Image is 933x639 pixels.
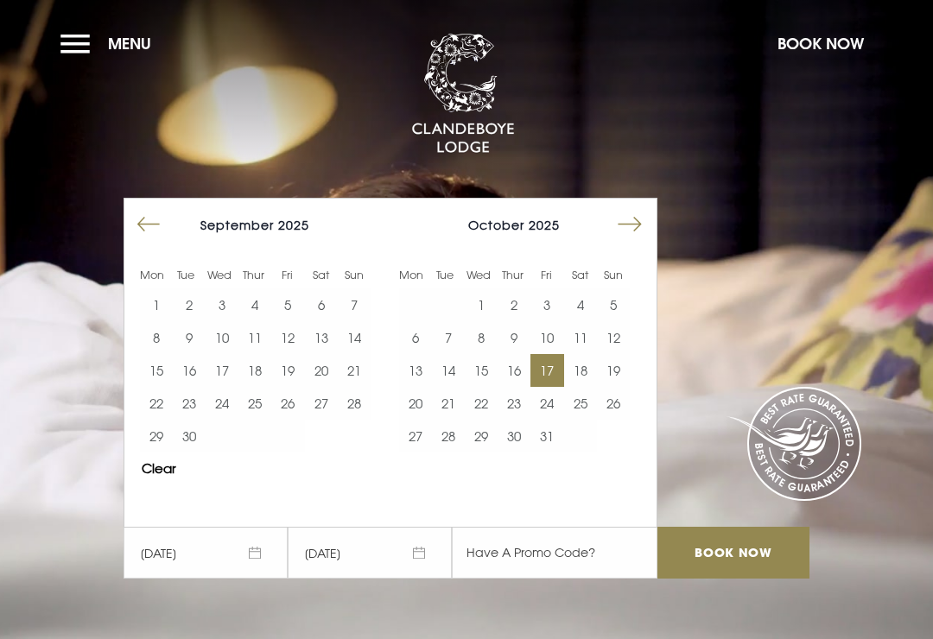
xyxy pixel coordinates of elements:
td: Choose Sunday, October 26, 2025 as your end date. [597,387,630,420]
td: Choose Saturday, October 11, 2025 as your end date. [564,321,597,354]
button: 1 [465,288,498,321]
td: Choose Monday, October 20, 2025 as your end date. [399,387,432,420]
td: Choose Monday, September 1, 2025 as your end date. [140,288,173,321]
button: 2 [498,288,530,321]
td: Choose Friday, September 5, 2025 as your end date. [271,288,304,321]
td: Choose Sunday, September 7, 2025 as your end date. [338,288,371,321]
td: Choose Saturday, September 6, 2025 as your end date. [305,288,338,321]
button: 3 [206,288,238,321]
td: Choose Tuesday, October 7, 2025 as your end date. [432,321,465,354]
button: 18 [238,354,271,387]
td: Choose Thursday, October 23, 2025 as your end date. [498,387,530,420]
td: Choose Sunday, September 28, 2025 as your end date. [338,387,371,420]
td: Choose Thursday, September 25, 2025 as your end date. [238,387,271,420]
button: 10 [206,321,238,354]
button: 27 [305,387,338,420]
button: 27 [399,420,432,452]
td: Choose Monday, October 27, 2025 as your end date. [399,420,432,452]
button: 21 [432,387,465,420]
button: 13 [305,321,338,354]
button: 24 [530,387,563,420]
td: Choose Tuesday, October 28, 2025 as your end date. [432,420,465,452]
td: Choose Saturday, September 13, 2025 as your end date. [305,321,338,354]
button: 20 [305,354,338,387]
button: 21 [338,354,371,387]
button: 16 [498,354,530,387]
button: 3 [530,288,563,321]
button: 4 [238,288,271,321]
button: 28 [338,387,371,420]
span: [DATE] [288,527,452,579]
button: 7 [432,321,465,354]
td: Choose Tuesday, September 9, 2025 as your end date. [173,321,206,354]
span: Menu [108,34,151,54]
td: Choose Monday, September 22, 2025 as your end date. [140,387,173,420]
td: Choose Monday, September 8, 2025 as your end date. [140,321,173,354]
td: Choose Tuesday, September 23, 2025 as your end date. [173,387,206,420]
td: Choose Tuesday, October 21, 2025 as your end date. [432,387,465,420]
button: 26 [271,387,304,420]
button: 19 [271,354,304,387]
td: Choose Monday, September 29, 2025 as your end date. [140,420,173,452]
button: Menu [60,25,160,62]
td: Choose Tuesday, September 2, 2025 as your end date. [173,288,206,321]
td: Choose Saturday, September 20, 2025 as your end date. [305,354,338,387]
button: 31 [530,420,563,452]
td: Choose Thursday, September 4, 2025 as your end date. [238,288,271,321]
td: Choose Wednesday, October 29, 2025 as your end date. [465,420,498,452]
button: Move backward to switch to the previous month. [132,208,165,241]
td: Choose Wednesday, September 3, 2025 as your end date. [206,288,238,321]
button: 8 [465,321,498,354]
button: 5 [597,288,630,321]
td: Choose Sunday, September 21, 2025 as your end date. [338,354,371,387]
button: 26 [597,387,630,420]
td: Choose Sunday, October 12, 2025 as your end date. [597,321,630,354]
button: 14 [338,321,371,354]
button: 19 [597,354,630,387]
td: Choose Wednesday, October 22, 2025 as your end date. [465,387,498,420]
button: 22 [465,387,498,420]
button: 11 [564,321,597,354]
td: Choose Wednesday, September 24, 2025 as your end date. [206,387,238,420]
td: Choose Friday, October 10, 2025 as your end date. [530,321,563,354]
button: 30 [498,420,530,452]
td: Choose Tuesday, October 14, 2025 as your end date. [432,354,465,387]
td: Choose Tuesday, September 30, 2025 as your end date. [173,420,206,452]
td: Choose Saturday, October 4, 2025 as your end date. [564,288,597,321]
input: Book Now [657,527,809,579]
button: 16 [173,354,206,387]
button: 2 [173,288,206,321]
button: 29 [140,420,173,452]
span: September [200,218,274,232]
td: Choose Saturday, September 27, 2025 as your end date. [305,387,338,420]
td: Choose Thursday, October 2, 2025 as your end date. [498,288,530,321]
button: 15 [140,354,173,387]
td: Choose Monday, September 15, 2025 as your end date. [140,354,173,387]
td: Choose Friday, September 26, 2025 as your end date. [271,387,304,420]
button: 17 [530,354,563,387]
input: Have A Promo Code? [452,527,657,579]
button: Move forward to switch to the next month. [613,208,646,241]
button: 11 [238,321,271,354]
td: Choose Saturday, October 18, 2025 as your end date. [564,354,597,387]
td: Choose Wednesday, October 1, 2025 as your end date. [465,288,498,321]
td: Choose Friday, October 3, 2025 as your end date. [530,288,563,321]
td: Choose Friday, October 31, 2025 as your end date. [530,420,563,452]
td: Choose Wednesday, October 8, 2025 as your end date. [465,321,498,354]
td: Choose Thursday, October 30, 2025 as your end date. [498,420,530,452]
td: Choose Wednesday, September 10, 2025 as your end date. [206,321,238,354]
td: Choose Monday, October 6, 2025 as your end date. [399,321,432,354]
td: Choose Tuesday, September 16, 2025 as your end date. [173,354,206,387]
button: 18 [564,354,597,387]
td: Choose Sunday, October 19, 2025 as your end date. [597,354,630,387]
button: 25 [238,387,271,420]
td: Selected. Friday, October 17, 2025 [530,354,563,387]
button: 6 [399,321,432,354]
td: Choose Thursday, September 11, 2025 as your end date. [238,321,271,354]
button: 29 [465,420,498,452]
button: 20 [399,387,432,420]
button: 6 [305,288,338,321]
td: Choose Wednesday, October 15, 2025 as your end date. [465,354,498,387]
td: Choose Thursday, September 18, 2025 as your end date. [238,354,271,387]
button: 7 [338,288,371,321]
